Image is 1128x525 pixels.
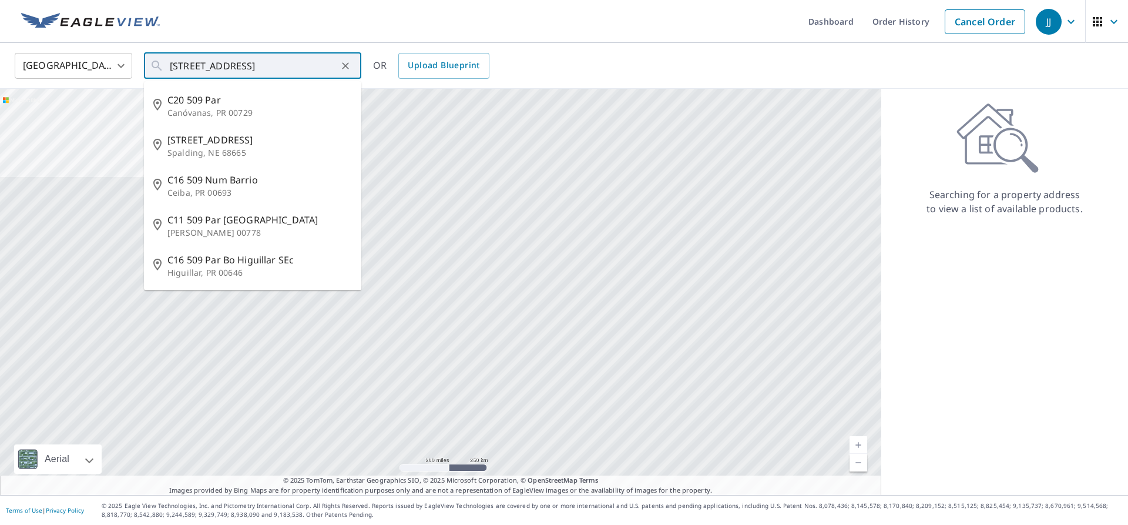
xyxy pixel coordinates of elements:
[945,9,1025,34] a: Cancel Order
[21,13,160,31] img: EV Logo
[167,253,352,267] span: C16 509 Par Bo Higuillar SEc
[167,147,352,159] p: Spalding, NE 68665
[167,213,352,227] span: C11 509 Par [GEOGRAPHIC_DATA]
[283,476,599,486] span: © 2025 TomTom, Earthstar Geographics SIO, © 2025 Microsoft Corporation, ©
[167,267,352,279] p: Higuillar, PR 00646
[102,501,1122,519] p: © 2025 Eagle View Technologies, Inc. and Pictometry International Corp. All Rights Reserved. Repo...
[14,444,102,474] div: Aerial
[337,58,354,74] button: Clear
[46,506,84,514] a: Privacy Policy
[167,187,352,199] p: Ceiba, PR 00693
[167,227,352,239] p: [PERSON_NAME] 00778
[373,53,489,79] div: OR
[167,173,352,187] span: C16 509 Num Barrio
[6,506,42,514] a: Terms of Use
[398,53,489,79] a: Upload Blueprint
[167,93,352,107] span: C20 509 Par
[528,476,577,484] a: OpenStreetMap
[170,49,337,82] input: Search by address or latitude-longitude
[1036,9,1062,35] div: JJ
[167,133,352,147] span: [STREET_ADDRESS]
[408,58,479,73] span: Upload Blueprint
[15,49,132,82] div: [GEOGRAPHIC_DATA]
[926,188,1083,216] p: Searching for a property address to view a list of available products.
[6,507,84,514] p: |
[41,444,73,474] div: Aerial
[850,436,867,454] a: Current Level 5, Zoom In
[579,476,599,484] a: Terms
[167,107,352,119] p: Canóvanas, PR 00729
[850,454,867,472] a: Current Level 5, Zoom Out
